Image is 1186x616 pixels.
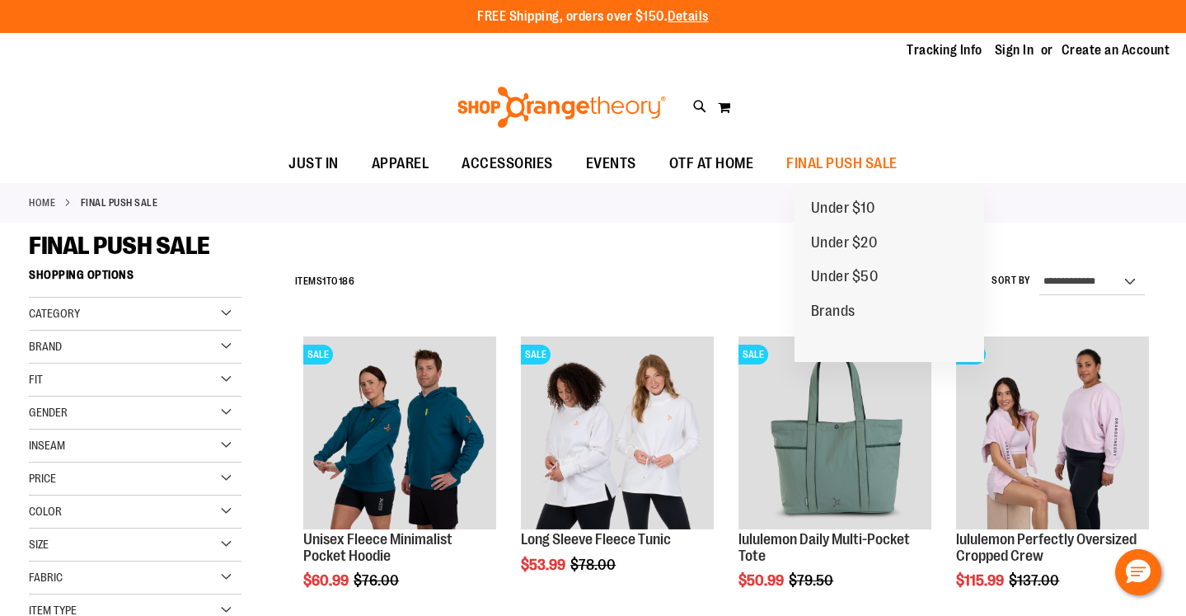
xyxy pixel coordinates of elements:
label: Sort By [991,274,1031,288]
img: lululemon Perfectly Oversized Cropped Crew [956,336,1149,529]
a: Product image for Fleece Long SleeveSALE [521,336,714,532]
img: lululemon Daily Multi-Pocket Tote [738,336,931,529]
span: OTF AT HOME [669,145,754,182]
span: Gender [29,406,68,419]
span: $78.00 [570,557,618,573]
span: Fabric [29,571,63,584]
span: Brands [811,303,856,323]
a: ACCESSORIES [445,145,570,183]
a: OTF AT HOME [653,145,771,183]
span: Price [29,472,56,485]
img: Unisex Fleece Minimalist Pocket Hoodie [303,336,496,529]
span: SALE [738,345,768,364]
span: Under $20 [811,234,878,255]
a: JUST IN [272,145,355,183]
span: JUST IN [288,145,339,182]
a: Home [29,195,55,210]
span: 1 [322,275,326,287]
span: ACCESSORIES [462,145,553,182]
span: Brand [29,340,62,353]
a: Unisex Fleece Minimalist Pocket Hoodie [303,531,452,564]
span: Fit [29,373,43,386]
a: Unisex Fleece Minimalist Pocket HoodieSALE [303,336,496,532]
a: Long Sleeve Fleece Tunic [521,531,671,548]
a: Sign In [995,41,1034,59]
img: Shop Orangetheory [455,87,668,128]
a: Brands [795,294,872,329]
a: lululemon Daily Multi-Pocket ToteSALE [738,336,931,532]
a: lululemon Perfectly Oversized Cropped CrewSALE [956,336,1149,532]
a: EVENTS [570,145,653,183]
a: FINAL PUSH SALE [770,145,914,182]
div: product [513,328,722,614]
span: Category [29,307,80,320]
p: FREE Shipping, orders over $150. [477,7,709,26]
a: Create an Account [1062,41,1170,59]
span: $50.99 [738,572,786,589]
span: APPAREL [372,145,429,182]
ul: FINAL PUSH SALE [795,183,984,362]
span: $76.00 [354,572,401,589]
span: $60.99 [303,572,351,589]
button: Hello, have a question? Let’s chat. [1115,549,1161,595]
a: lululemon Perfectly Oversized Cropped Crew [956,531,1137,564]
strong: Shopping Options [29,261,241,298]
span: $79.50 [789,572,836,589]
span: $115.99 [956,572,1006,589]
a: Under $10 [795,191,892,226]
span: Under $50 [811,268,879,289]
a: APPAREL [355,145,446,183]
a: Under $20 [795,226,894,261]
span: Inseam [29,439,65,452]
span: 186 [339,275,355,287]
span: Under $10 [811,200,875,220]
span: Color [29,505,62,518]
span: SALE [521,345,551,364]
span: Size [29,538,49,551]
a: Under $50 [795,260,895,294]
span: FINAL PUSH SALE [29,232,210,260]
a: lululemon Daily Multi-Pocket Tote [738,531,910,564]
img: Product image for Fleece Long Sleeve [521,336,714,529]
a: Details [668,9,709,24]
a: Tracking Info [907,41,982,59]
span: SALE [303,345,333,364]
span: FINAL PUSH SALE [786,145,898,182]
strong: FINAL PUSH SALE [81,195,158,210]
h2: Items to [295,269,355,294]
span: $137.00 [1009,572,1062,589]
span: $53.99 [521,557,568,573]
span: EVENTS [586,145,636,182]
